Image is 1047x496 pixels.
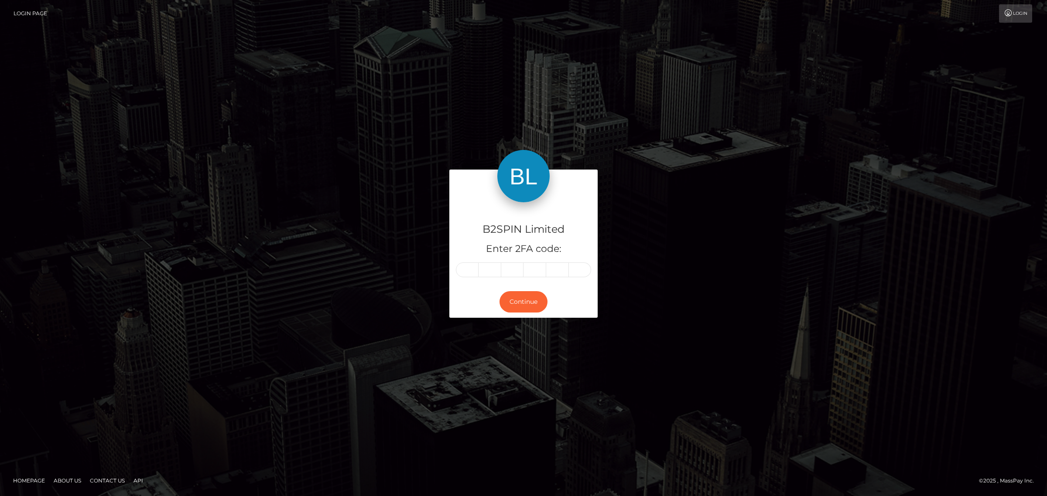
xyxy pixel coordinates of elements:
h5: Enter 2FA code: [456,242,591,256]
a: About Us [50,474,85,487]
a: API [130,474,147,487]
a: Contact Us [86,474,128,487]
a: Login [999,4,1032,23]
button: Continue [500,291,547,313]
a: Homepage [10,474,48,487]
img: B2SPIN Limited [497,150,550,202]
h4: B2SPIN Limited [456,222,591,237]
a: Login Page [14,4,47,23]
div: © 2025 , MassPay Inc. [979,476,1040,486]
